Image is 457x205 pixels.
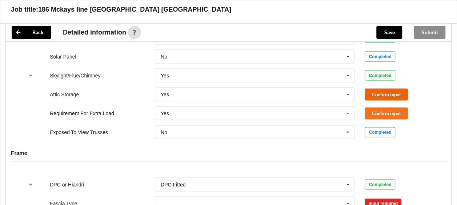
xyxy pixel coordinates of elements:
button: reference-toggle [24,69,38,82]
label: Attic Storage [50,91,79,97]
button: reference-toggle [24,178,38,191]
h3: Job title: [11,5,38,14]
label: DPC or Hiandri [50,181,84,187]
div: DPC Fitted [161,182,185,187]
div: No [161,54,167,59]
button: Save [376,26,402,39]
label: Requirement For Extra Load [50,110,114,116]
label: Skylight/Flue/Chimney [50,72,100,78]
div: Yes [161,92,169,97]
button: Confirm input [365,88,408,100]
button: Confirm input [365,107,408,119]
h3: 186 Mckays line [GEOGRAPHIC_DATA] [GEOGRAPHIC_DATA] [38,5,231,14]
div: Completed [365,179,395,189]
div: Completed [365,127,395,137]
div: Yes [161,110,169,116]
label: Solar Panel [50,53,76,59]
label: Exposed To View Trusses [50,129,108,135]
div: Completed [365,51,395,61]
span: Detailed information [63,29,126,36]
h4: Frame [11,149,446,156]
div: Yes [161,73,169,78]
div: No [161,129,167,134]
div: Completed [365,70,395,80]
button: Back [12,26,51,39]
